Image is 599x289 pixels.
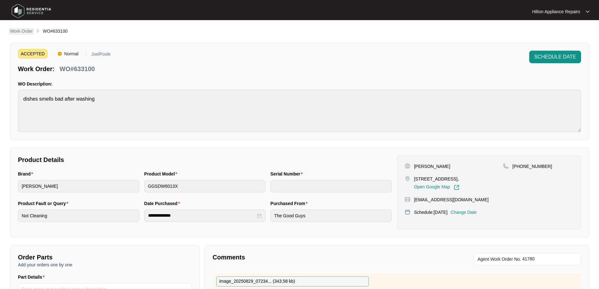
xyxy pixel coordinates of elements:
[91,52,111,58] p: JoelPoole
[405,209,410,215] img: map-pin
[18,171,36,177] label: Brand
[9,2,53,20] img: residentia service logo
[414,176,459,182] p: [STREET_ADDRESS],
[18,262,192,268] p: Add your orders one by one
[529,51,581,63] button: SCHEDULE DATE
[18,209,139,222] input: Product Fault or Query
[532,8,580,15] p: Hilton Appliance Repairs
[405,197,410,202] img: map-pin
[18,81,581,87] p: WO Description:
[270,180,392,192] input: Serial Number
[414,197,489,203] p: [EMAIL_ADDRESS][DOMAIN_NAME]
[270,209,392,222] input: Purchased From
[414,163,450,170] p: [PERSON_NAME]
[10,28,33,34] p: Work Order
[18,49,47,58] span: ACCEPTED
[144,200,182,207] label: Date Purchased
[414,185,459,190] a: Open Google Map
[144,171,180,177] label: Product Model
[213,253,392,262] p: Comments
[414,209,447,215] p: Schedule: [DATE]
[478,255,521,263] span: Agent Work Order No.
[405,163,410,169] img: user-pin
[18,274,47,280] label: Part Details
[18,155,392,164] p: Product Details
[534,53,576,61] span: SCHEDULE DATE
[18,90,581,132] textarea: dishes smells bad after washing
[18,200,71,207] label: Product Fault or Query
[43,29,68,34] span: WO#633100
[62,49,81,58] span: Normal
[148,212,256,219] input: Date Purchased
[451,209,477,215] p: Change Date
[270,200,310,207] label: Purchased From
[18,64,54,73] p: Work Order:
[35,28,40,33] img: chevron-right
[454,185,459,190] img: Link-External
[503,163,509,169] img: map-pin
[58,52,62,56] img: Vercel Logo
[270,171,305,177] label: Serial Number
[18,180,139,192] input: Brand
[522,255,577,263] input: Add Agent Work Order No.
[513,163,552,170] p: [PHONE_NUMBER]
[405,176,410,181] img: map-pin
[219,278,295,285] p: image_20250829_07234... ( 343.58 kb )
[59,64,95,73] p: WO#633100
[144,180,266,192] input: Product Model
[586,10,590,13] img: dropdown arrow
[18,253,192,262] p: Order Parts
[9,28,34,35] a: Work Order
